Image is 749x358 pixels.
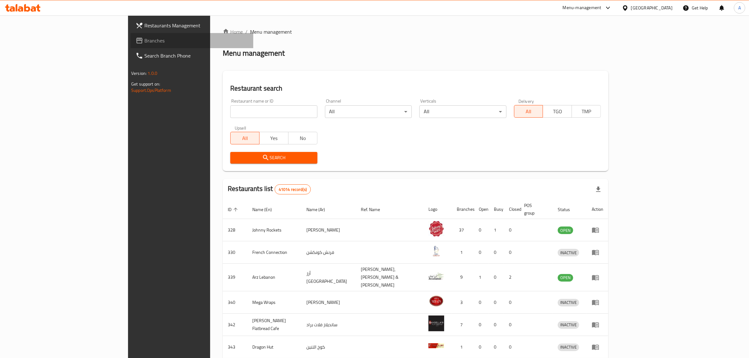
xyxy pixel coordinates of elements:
[524,202,545,217] span: POS group
[131,48,253,63] a: Search Branch Phone
[230,152,317,164] button: Search
[419,105,506,118] div: All
[452,264,474,291] td: 9
[223,48,285,58] h2: Menu management
[247,264,301,291] td: Arz Lebanon
[291,134,315,143] span: No
[489,241,504,264] td: 0
[489,219,504,241] td: 1
[504,314,519,336] td: 0
[558,321,579,328] span: INACTIVE
[301,241,356,264] td: فرنش كونكشن
[247,241,301,264] td: French Connection
[228,206,240,213] span: ID
[428,221,444,237] img: Johnny Rockets
[144,52,248,59] span: Search Branch Phone
[259,132,288,144] button: Yes
[250,28,292,36] span: Menu management
[428,316,444,331] img: Sandella's Flatbread Cafe
[288,132,317,144] button: No
[474,241,489,264] td: 0
[144,37,248,44] span: Branches
[252,206,280,213] span: Name (En)
[356,264,424,291] td: [PERSON_NAME],[PERSON_NAME] & [PERSON_NAME]
[518,99,534,103] label: Delivery
[247,314,301,336] td: [PERSON_NAME] Flatbread Cafe
[563,4,601,12] div: Menu-management
[131,18,253,33] a: Restaurants Management
[275,187,310,193] span: 41014 record(s)
[558,344,579,351] span: INACTIVE
[235,154,312,162] span: Search
[428,293,444,309] img: Mega Wraps
[262,134,286,143] span: Yes
[489,264,504,291] td: 0
[452,200,474,219] th: Branches
[247,219,301,241] td: Johnny Rockets
[228,184,311,194] h2: Restaurants list
[558,206,578,213] span: Status
[131,80,160,88] span: Get support on:
[235,126,246,130] label: Upsell
[474,200,489,219] th: Open
[592,274,603,281] div: Menu
[558,249,579,256] span: INACTIVE
[428,338,444,354] img: Dragon Hut
[474,291,489,314] td: 0
[474,219,489,241] td: 0
[144,22,248,29] span: Restaurants Management
[514,105,543,118] button: All
[489,314,504,336] td: 0
[558,227,573,234] span: OPEN
[592,249,603,256] div: Menu
[587,200,608,219] th: Action
[230,84,601,93] h2: Restaurant search
[591,182,606,197] div: Export file
[738,4,741,11] span: A
[131,69,147,77] span: Version:
[131,86,171,94] a: Support.OpsPlatform
[452,219,474,241] td: 37
[428,268,444,284] img: Arz Lebanon
[301,219,356,241] td: [PERSON_NAME]
[230,105,317,118] input: Search for restaurant name or ID..
[572,105,601,118] button: TMP
[325,105,412,118] div: All
[452,241,474,264] td: 1
[428,243,444,259] img: French Connection
[592,343,603,351] div: Menu
[574,107,598,116] span: TMP
[452,314,474,336] td: 7
[504,264,519,291] td: 2
[558,321,579,329] div: INACTIVE
[504,200,519,219] th: Closed
[504,241,519,264] td: 0
[543,105,572,118] button: TGO
[489,200,504,219] th: Busy
[452,291,474,314] td: 3
[517,107,541,116] span: All
[592,226,603,234] div: Menu
[558,227,573,234] div: OPEN
[504,291,519,314] td: 0
[592,321,603,328] div: Menu
[558,274,573,281] span: OPEN
[489,291,504,314] td: 0
[423,200,452,219] th: Logo
[558,299,579,306] span: INACTIVE
[545,107,569,116] span: TGO
[474,314,489,336] td: 0
[301,291,356,314] td: [PERSON_NAME]
[131,33,253,48] a: Branches
[230,132,260,144] button: All
[301,264,356,291] td: أرز [GEOGRAPHIC_DATA]
[247,291,301,314] td: Mega Wraps
[233,134,257,143] span: All
[592,299,603,306] div: Menu
[148,69,157,77] span: 1.0.0
[306,206,333,213] span: Name (Ar)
